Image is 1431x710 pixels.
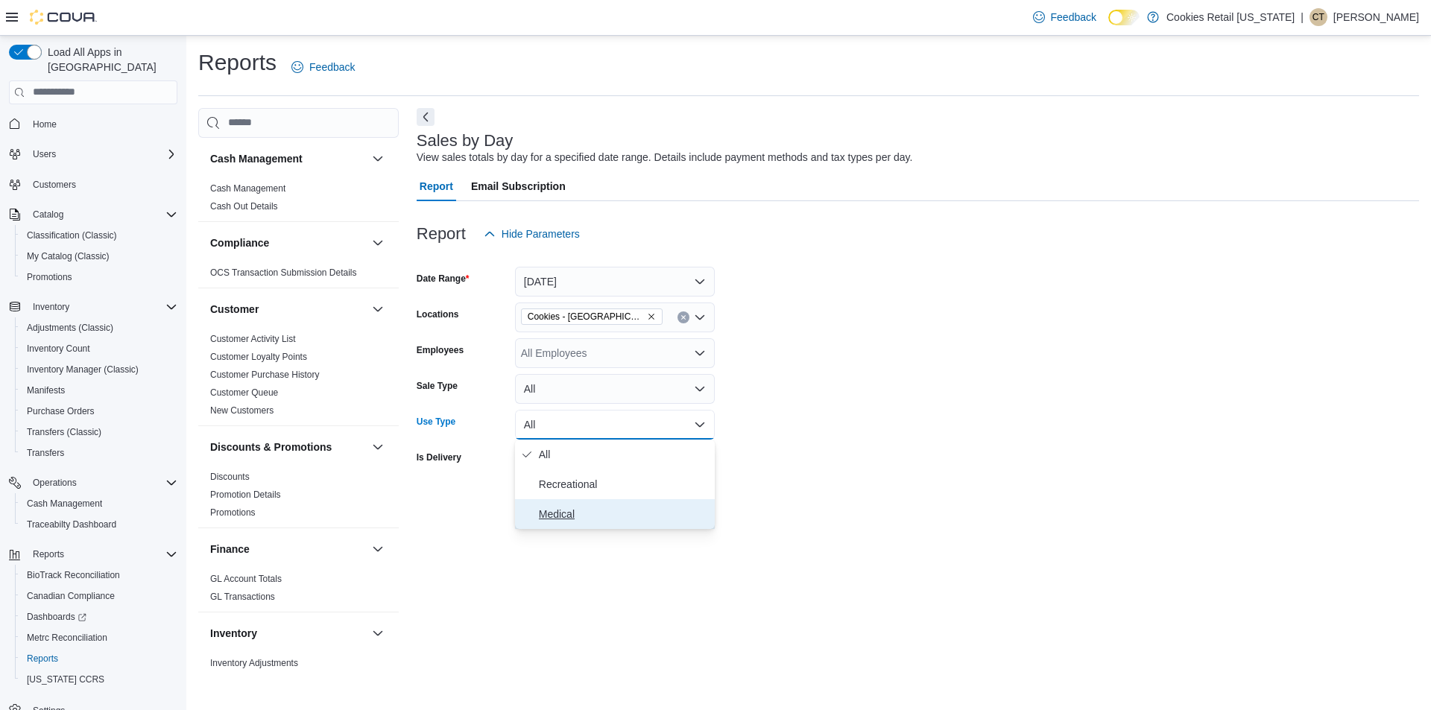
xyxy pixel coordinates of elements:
button: Inventory Manager (Classic) [15,359,183,380]
button: Classification (Classic) [15,225,183,246]
span: Purchase Orders [21,402,177,420]
button: Compliance [369,234,387,252]
button: Purchase Orders [15,401,183,422]
a: Dashboards [21,608,92,626]
span: Reports [33,548,64,560]
span: Discounts [210,471,250,483]
button: Inventory [3,297,183,317]
span: Canadian Compliance [27,590,115,602]
span: Promotion Details [210,489,281,501]
a: Promotions [210,507,256,518]
span: Medical [539,505,709,523]
a: Discounts [210,472,250,482]
span: Adjustments (Classic) [21,319,177,337]
button: Traceabilty Dashboard [15,514,183,535]
button: Compliance [210,235,366,250]
button: Inventory Count [15,338,183,359]
span: Feedback [1051,10,1096,25]
button: Cash Management [15,493,183,514]
a: Inventory Manager (Classic) [21,361,145,378]
label: Sale Type [417,380,458,392]
span: OCS Transaction Submission Details [210,267,357,279]
span: Transfers (Classic) [21,423,177,441]
input: Dark Mode [1108,10,1140,25]
a: Customer Queue [210,387,278,398]
button: Promotions [15,267,183,288]
div: View sales totals by day for a specified date range. Details include payment methods and tax type... [417,150,913,165]
h3: Customer [210,302,259,317]
span: Email Subscription [471,171,566,201]
button: Open list of options [694,311,706,323]
span: Users [27,145,177,163]
a: Promotions [21,268,78,286]
span: Home [33,118,57,130]
button: [DATE] [515,267,715,297]
span: Load All Apps in [GEOGRAPHIC_DATA] [42,45,177,75]
span: Classification (Classic) [27,229,117,241]
div: Select listbox [515,440,715,529]
p: Cookies Retail [US_STATE] [1166,8,1295,26]
a: Cash Management [210,183,285,194]
span: Customer Activity List [210,333,296,345]
span: Customers [33,179,76,191]
a: [US_STATE] CCRS [21,671,110,688]
h1: Reports [198,48,277,77]
button: Discounts & Promotions [369,438,387,456]
button: Catalog [27,206,69,224]
label: Employees [417,344,464,356]
a: Classification (Classic) [21,226,123,244]
img: Cova [30,10,97,25]
span: Promotions [21,268,177,286]
a: GL Account Totals [210,574,282,584]
span: Inventory Manager (Classic) [21,361,177,378]
span: Cookies - Commerce City [521,308,663,325]
label: Date Range [417,273,470,285]
button: Inventory [210,626,366,641]
span: Catalog [33,209,63,221]
span: Promotions [27,271,72,283]
a: Manifests [21,381,71,399]
span: Dashboards [27,611,86,623]
span: Recreational [539,475,709,493]
p: | [1301,8,1304,26]
a: GL Transactions [210,592,275,602]
span: Cash Management [21,495,177,513]
a: Adjustments (Classic) [21,319,119,337]
h3: Finance [210,542,250,557]
button: [US_STATE] CCRS [15,669,183,690]
button: Customer [369,300,387,318]
span: My Catalog (Classic) [27,250,110,262]
button: Cash Management [210,151,366,166]
a: Reports [21,650,64,668]
div: Finance [198,570,399,612]
span: Metrc Reconciliation [21,629,177,647]
span: Traceabilty Dashboard [21,516,177,533]
h3: Inventory [210,626,257,641]
span: Feedback [309,60,355,75]
span: Classification (Classic) [21,226,177,244]
span: Report [420,171,453,201]
a: Purchase Orders [21,402,101,420]
a: Dashboards [15,606,183,627]
button: Transfers [15,443,183,463]
a: My Catalog (Classic) [21,247,116,265]
span: Inventory Adjustments [210,657,298,669]
span: Inventory Manager (Classic) [27,364,139,375]
span: Inventory [33,301,69,313]
span: GL Account Totals [210,573,282,585]
a: Customer Loyalty Points [210,352,307,362]
a: Transfers (Classic) [21,423,107,441]
button: Operations [27,474,83,492]
label: Is Delivery [417,451,461,463]
span: GL Transactions [210,591,275,603]
button: Reports [3,544,183,565]
span: Users [33,148,56,160]
label: Use Type [417,416,455,428]
span: Manifests [21,381,177,399]
span: Metrc Reconciliation [27,632,107,644]
span: [US_STATE] CCRS [27,673,104,685]
span: Promotions [210,507,256,519]
button: Customers [3,174,183,195]
span: Operations [33,477,77,489]
button: Adjustments (Classic) [15,317,183,338]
